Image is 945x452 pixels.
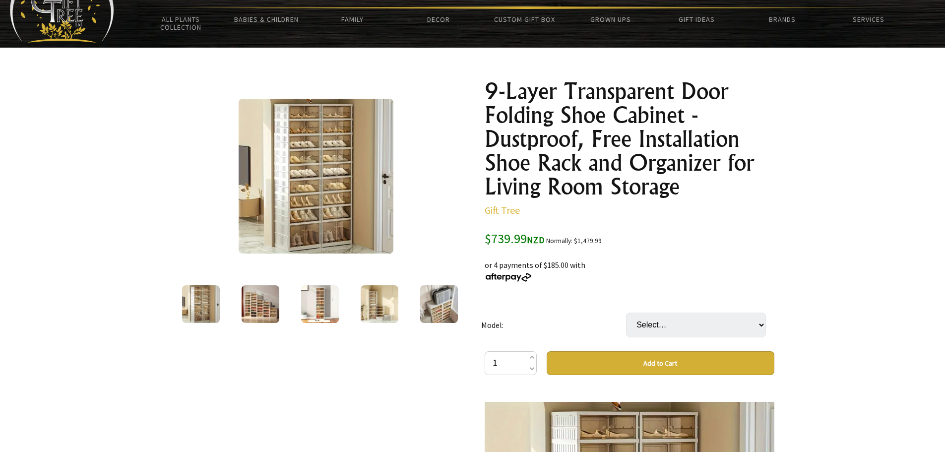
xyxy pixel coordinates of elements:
[485,230,545,247] span: $739.99
[527,234,545,246] span: NZD
[546,237,602,245] small: Normally: $1,479.99
[239,99,393,254] img: 9-Layer Transparent Door Folding Shoe Cabinet - Dustproof, Free Installation Shoe Rack and Organi...
[825,9,911,30] a: Services
[224,9,310,30] a: Babies & Children
[182,285,220,323] img: 9-Layer Transparent Door Folding Shoe Cabinet - Dustproof, Free Installation Shoe Rack and Organi...
[138,9,224,38] a: All Plants Collection
[420,285,458,323] img: 9-Layer Transparent Door Folding Shoe Cabinet - Dustproof, Free Installation Shoe Rack and Organi...
[242,285,279,323] img: 9-Layer Transparent Door Folding Shoe Cabinet - Dustproof, Free Installation Shoe Rack and Organi...
[485,79,774,198] h1: 9-Layer Transparent Door Folding Shoe Cabinet - Dustproof, Free Installation Shoe Rack and Organi...
[567,9,653,30] a: Grown Ups
[482,9,567,30] a: Custom Gift Box
[301,285,339,323] img: 9-Layer Transparent Door Folding Shoe Cabinet - Dustproof, Free Installation Shoe Rack and Organi...
[485,247,774,283] div: or 4 payments of $185.00 with
[310,9,395,30] a: Family
[485,273,532,282] img: Afterpay
[653,9,739,30] a: Gift Ideas
[485,204,520,216] a: Gift Tree
[547,351,774,375] button: Add to Cart
[361,285,398,323] img: 9-Layer Transparent Door Folding Shoe Cabinet - Dustproof, Free Installation Shoe Rack and Organi...
[481,299,626,351] td: Model:
[395,9,481,30] a: Decor
[740,9,825,30] a: Brands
